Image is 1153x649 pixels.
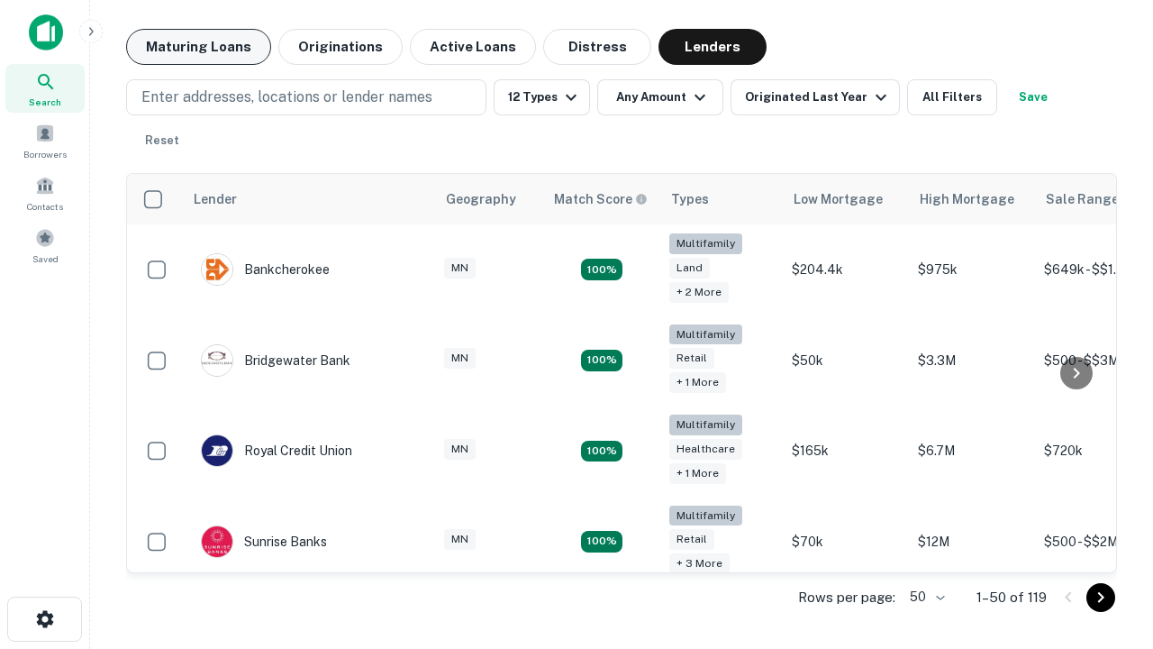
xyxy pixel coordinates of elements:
[444,348,476,369] div: MN
[554,189,644,209] h6: Match Score
[141,87,432,108] p: Enter addresses, locations or lender names
[581,259,622,280] div: Matching Properties: 20, hasApolloMatch: undefined
[783,406,909,497] td: $165k
[29,95,61,109] span: Search
[444,439,476,460] div: MN
[909,224,1035,315] td: $975k
[1086,583,1115,612] button: Go to next page
[1004,79,1062,115] button: Save your search to get updates of matches that match your search criteria.
[444,258,476,279] div: MN
[543,29,651,65] button: Distress
[543,174,660,224] th: Capitalize uses an advanced AI algorithm to match your search with the best lender. The match sco...
[669,233,742,254] div: Multifamily
[29,14,63,50] img: capitalize-icon.png
[669,553,730,574] div: + 3 more
[669,258,710,279] div: Land
[278,29,403,65] button: Originations
[5,64,85,113] a: Search
[133,123,191,159] button: Reset
[903,584,948,610] div: 50
[669,415,742,435] div: Multifamily
[581,350,622,371] div: Matching Properties: 22, hasApolloMatch: undefined
[669,463,726,484] div: + 1 more
[201,344,350,377] div: Bridgewater Bank
[660,174,783,224] th: Types
[1063,505,1153,591] iframe: Chat Widget
[745,87,892,108] div: Originated Last Year
[23,147,67,161] span: Borrowers
[597,79,723,115] button: Any Amount
[201,434,352,467] div: Royal Credit Union
[669,348,714,369] div: Retail
[581,441,622,462] div: Matching Properties: 18, hasApolloMatch: undefined
[909,315,1035,407] td: $3.3M
[798,587,895,608] p: Rows per page:
[202,435,232,466] img: picture
[731,79,900,115] button: Originated Last Year
[202,345,232,376] img: picture
[410,29,536,65] button: Active Loans
[976,587,1047,608] p: 1–50 of 119
[669,324,742,345] div: Multifamily
[669,372,726,393] div: + 1 more
[909,497,1035,588] td: $12M
[435,174,543,224] th: Geography
[5,116,85,165] a: Borrowers
[194,188,237,210] div: Lender
[783,174,909,224] th: Low Mortgage
[783,497,909,588] td: $70k
[669,282,729,303] div: + 2 more
[783,224,909,315] td: $204.4k
[201,526,327,558] div: Sunrise Banks
[909,406,1035,497] td: $6.7M
[920,188,1014,210] div: High Mortgage
[202,526,232,557] img: picture
[126,29,271,65] button: Maturing Loans
[658,29,767,65] button: Lenders
[183,174,435,224] th: Lender
[1046,188,1119,210] div: Sale Range
[554,189,648,209] div: Capitalize uses an advanced AI algorithm to match your search with the best lender. The match sco...
[669,439,742,460] div: Healthcare
[909,174,1035,224] th: High Mortgage
[444,529,476,550] div: MN
[202,254,232,285] img: picture
[5,221,85,270] a: Saved
[201,253,330,286] div: Bankcherokee
[669,529,714,550] div: Retail
[5,169,85,217] a: Contacts
[907,79,997,115] button: All Filters
[669,506,742,526] div: Multifamily
[32,251,59,266] span: Saved
[581,531,622,553] div: Matching Properties: 30, hasApolloMatch: undefined
[126,79,486,115] button: Enter addresses, locations or lender names
[794,188,883,210] div: Low Mortgage
[494,79,590,115] button: 12 Types
[27,199,63,214] span: Contacts
[783,315,909,407] td: $50k
[446,188,516,210] div: Geography
[671,188,709,210] div: Types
